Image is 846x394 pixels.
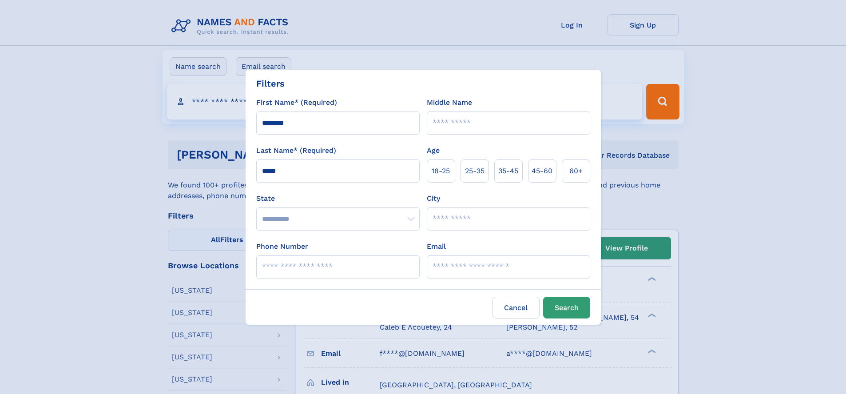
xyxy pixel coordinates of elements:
[432,166,450,176] span: 18‑25
[498,166,518,176] span: 35‑45
[256,145,336,156] label: Last Name* (Required)
[427,145,440,156] label: Age
[427,241,446,252] label: Email
[543,297,590,318] button: Search
[569,166,583,176] span: 60+
[256,193,420,204] label: State
[256,97,337,108] label: First Name* (Required)
[256,77,285,90] div: Filters
[256,241,308,252] label: Phone Number
[532,166,552,176] span: 45‑60
[427,193,440,204] label: City
[427,97,472,108] label: Middle Name
[465,166,485,176] span: 25‑35
[493,297,540,318] label: Cancel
